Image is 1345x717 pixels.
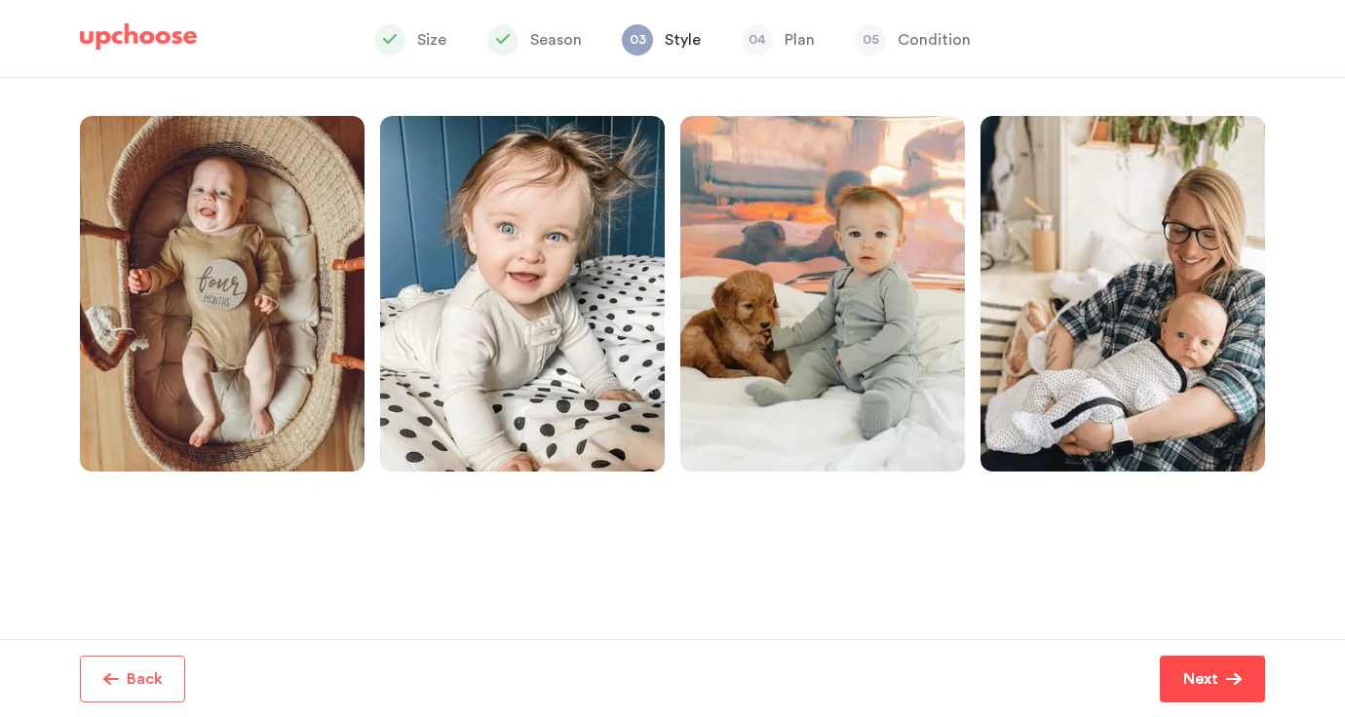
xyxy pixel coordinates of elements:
img: UpChoose [80,23,197,51]
p: Condition [898,28,971,52]
button: Next [1160,656,1265,702]
p: Plan [785,28,815,52]
p: Season [530,28,582,52]
a: UpChoose [80,23,197,59]
span: 04 [742,24,773,56]
p: Back [127,667,163,691]
p: Style [665,28,701,52]
p: Size [417,28,446,52]
span: 03 [622,24,653,56]
span: 05 [855,24,886,56]
button: Back [80,656,185,702]
p: Next [1183,667,1218,691]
